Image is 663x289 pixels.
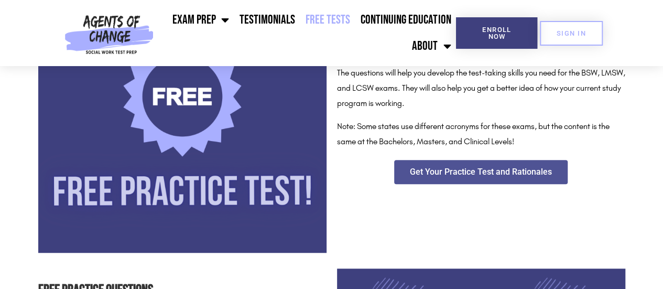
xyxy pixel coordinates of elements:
[167,7,234,33] a: Exam Prep
[300,7,355,33] a: Free Tests
[456,17,537,49] a: Enroll Now
[473,26,520,40] span: Enroll Now
[337,119,625,149] p: Note: Some states use different acronyms for these exams, but the content is the same at the Bach...
[407,33,456,59] a: About
[158,7,456,59] nav: Menu
[337,66,625,111] p: The questions will help you develop the test-taking skills you need for the BSW, LMSW, and LCSW e...
[557,30,586,37] span: SIGN IN
[355,7,456,33] a: Continuing Education
[394,160,568,184] a: Get Your Practice Test and Rationales
[410,168,552,176] span: Get Your Practice Test and Rationales
[540,21,603,46] a: SIGN IN
[234,7,300,33] a: Testimonials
